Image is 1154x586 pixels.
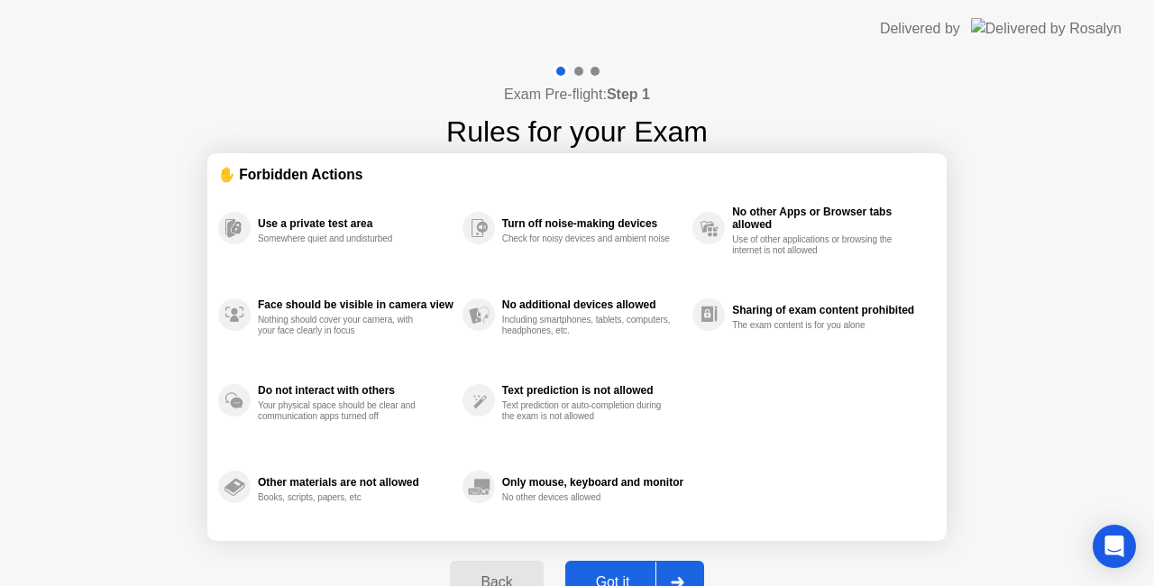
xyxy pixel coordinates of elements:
[502,400,673,422] div: Text prediction or auto-completion during the exam is not allowed
[258,315,428,336] div: Nothing should cover your camera, with your face clearly in focus
[732,304,927,316] div: Sharing of exam content prohibited
[502,298,683,311] div: No additional devices allowed
[607,87,650,102] b: Step 1
[258,384,453,397] div: Do not interact with others
[258,476,453,489] div: Other materials are not allowed
[504,84,650,105] h4: Exam Pre-flight:
[258,233,428,244] div: Somewhere quiet and undisturbed
[971,18,1122,39] img: Delivered by Rosalyn
[258,298,453,311] div: Face should be visible in camera view
[502,384,683,397] div: Text prediction is not allowed
[502,217,683,230] div: Turn off noise-making devices
[1093,525,1136,568] div: Open Intercom Messenger
[446,110,708,153] h1: Rules for your Exam
[502,492,673,503] div: No other devices allowed
[218,164,936,185] div: ✋ Forbidden Actions
[732,206,927,231] div: No other Apps or Browser tabs allowed
[502,315,673,336] div: Including smartphones, tablets, computers, headphones, etc.
[258,217,453,230] div: Use a private test area
[502,233,673,244] div: Check for noisy devices and ambient noise
[732,320,902,331] div: The exam content is for you alone
[880,18,960,40] div: Delivered by
[732,234,902,256] div: Use of other applications or browsing the internet is not allowed
[258,492,428,503] div: Books, scripts, papers, etc
[502,476,683,489] div: Only mouse, keyboard and monitor
[258,400,428,422] div: Your physical space should be clear and communication apps turned off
